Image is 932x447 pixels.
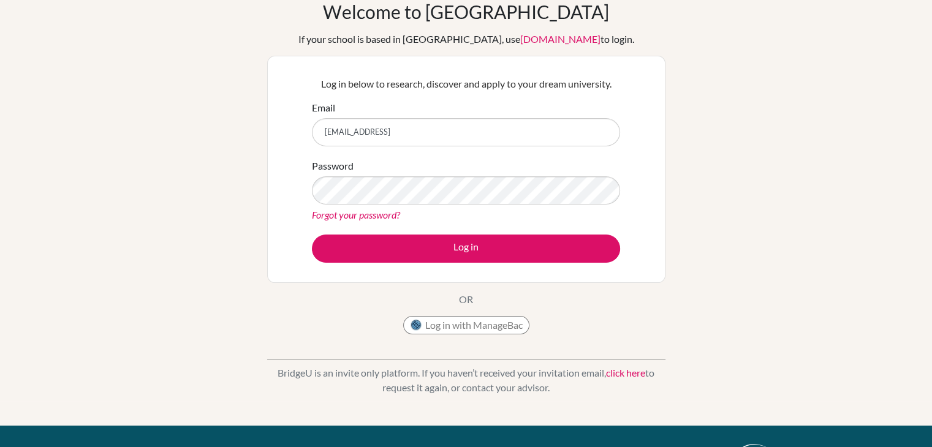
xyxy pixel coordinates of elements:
[403,316,529,334] button: Log in with ManageBac
[312,235,620,263] button: Log in
[312,100,335,115] label: Email
[312,77,620,91] p: Log in below to research, discover and apply to your dream university.
[312,159,354,173] label: Password
[459,292,473,307] p: OR
[323,1,609,23] h1: Welcome to [GEOGRAPHIC_DATA]
[606,367,645,378] a: click here
[312,209,400,220] a: Forgot your password?
[267,366,665,395] p: BridgeU is an invite only platform. If you haven’t received your invitation email, to request it ...
[520,33,600,45] a: [DOMAIN_NAME]
[298,32,634,47] div: If your school is based in [GEOGRAPHIC_DATA], use to login.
